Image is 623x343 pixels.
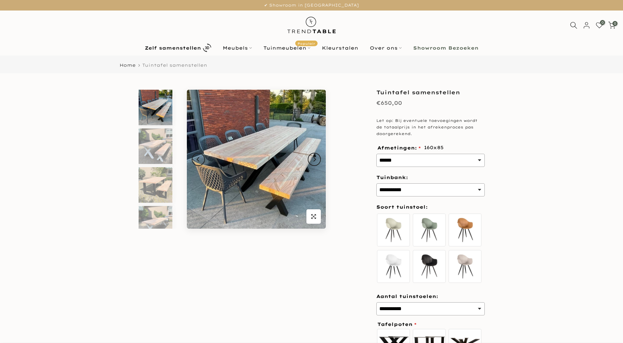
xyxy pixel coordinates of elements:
span: Afmetingen: [377,146,421,150]
p: ✔ Showroom in [GEOGRAPHIC_DATA] [8,2,615,9]
span: Aantal tuinstoelen: [376,292,438,301]
a: Meubels [217,44,257,52]
img: trend-table [283,11,340,40]
p: Let op: Bij eventuele toevoegingen wordt de totaalprijs in het afrekenproces pas doorgerekend. [376,118,485,137]
h1: Tuintafel samenstellen [376,90,485,95]
a: 0 [608,22,615,29]
span: Tafelpoten [377,322,416,327]
a: Zelf samenstellen [139,42,217,54]
b: Showroom Bezoeken [413,46,478,50]
span: 0 [600,20,605,25]
span: Tuinbank: [376,173,408,182]
a: 0 [596,22,603,29]
button: Next [308,153,321,166]
span: Populair [295,40,318,46]
a: Over ons [364,44,407,52]
a: Kleurstalen [316,44,364,52]
a: TuinmeubelenPopulair [257,44,316,52]
span: Soort tuinstoel: [376,203,428,211]
a: Home [120,63,136,67]
span: 160x85 [424,144,444,152]
a: Showroom Bezoeken [407,44,484,52]
span: 0 [612,21,617,26]
button: Previous [192,153,205,166]
span: Tuintafel samenstellen [142,62,207,68]
div: €650,00 [376,98,402,108]
b: Zelf samenstellen [145,46,201,50]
